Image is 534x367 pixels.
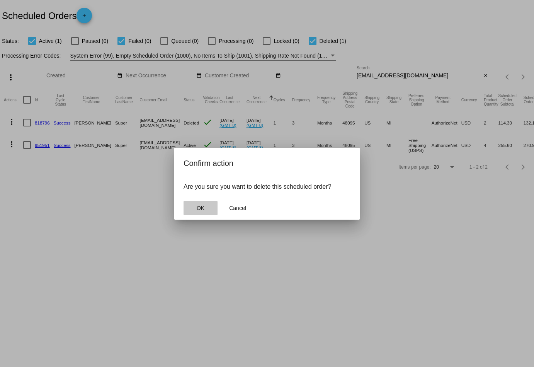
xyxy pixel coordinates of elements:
[197,205,204,211] span: OK
[184,183,350,190] p: Are you sure you want to delete this scheduled order?
[184,201,218,215] button: Close dialog
[221,201,255,215] button: Close dialog
[184,157,350,169] h2: Confirm action
[229,205,246,211] span: Cancel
